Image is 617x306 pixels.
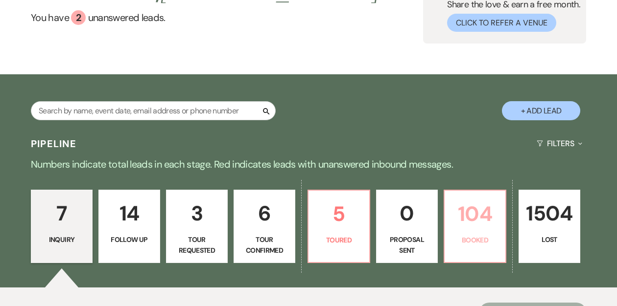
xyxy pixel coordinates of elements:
p: Tour Requested [172,234,221,256]
button: Click to Refer a Venue [447,14,556,32]
a: 3Tour Requested [166,190,228,263]
h3: Pipeline [31,137,77,151]
a: 5Toured [308,190,370,263]
p: Proposal Sent [382,234,431,256]
p: Booked [451,235,499,245]
a: You have 2 unanswered leads. [31,10,387,25]
p: Lost [525,234,574,245]
a: 14Follow Up [98,190,160,263]
p: 0 [382,197,431,230]
p: Inquiry [37,234,86,245]
a: 104Booked [444,190,506,263]
p: Tour Confirmed [240,234,289,256]
p: 7 [37,197,86,230]
p: 6 [240,197,289,230]
a: 1504Lost [519,190,580,263]
a: 6Tour Confirmed [234,190,295,263]
p: 3 [172,197,221,230]
p: 104 [451,197,499,230]
p: 14 [105,197,154,230]
p: Toured [314,235,363,245]
p: Follow Up [105,234,154,245]
button: Filters [533,131,586,156]
p: 5 [314,197,363,230]
p: 1504 [525,197,574,230]
button: + Add Lead [502,101,580,120]
div: 2 [71,10,86,25]
a: 7Inquiry [31,190,93,263]
input: Search by name, event date, email address or phone number [31,101,276,120]
a: 0Proposal Sent [376,190,438,263]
